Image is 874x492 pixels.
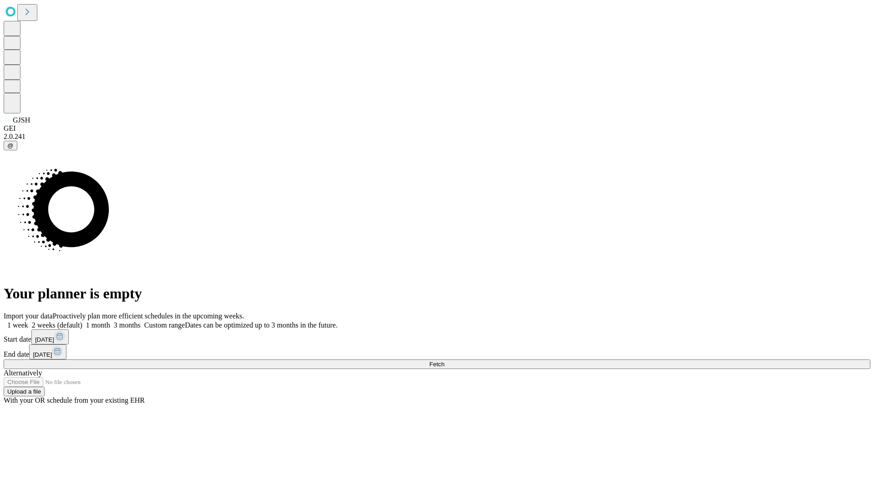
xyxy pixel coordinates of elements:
span: [DATE] [35,336,54,343]
div: GEI [4,124,870,133]
span: Custom range [144,321,185,329]
span: Proactively plan more efficient schedules in the upcoming weeks. [53,312,244,320]
span: Alternatively [4,369,42,377]
span: With your OR schedule from your existing EHR [4,396,145,404]
button: @ [4,141,17,150]
div: Start date [4,329,870,344]
span: 2 weeks (default) [32,321,82,329]
span: 1 month [86,321,110,329]
span: 3 months [114,321,141,329]
span: Import your data [4,312,53,320]
span: @ [7,142,14,149]
button: [DATE] [31,329,69,344]
span: 1 week [7,321,28,329]
span: Fetch [429,361,444,368]
button: [DATE] [29,344,66,359]
span: Dates can be optimized up to 3 months in the future. [185,321,337,329]
div: 2.0.241 [4,133,870,141]
h1: Your planner is empty [4,285,870,302]
span: GJSH [13,116,30,124]
button: Upload a file [4,387,45,396]
button: Fetch [4,359,870,369]
div: End date [4,344,870,359]
span: [DATE] [33,351,52,358]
